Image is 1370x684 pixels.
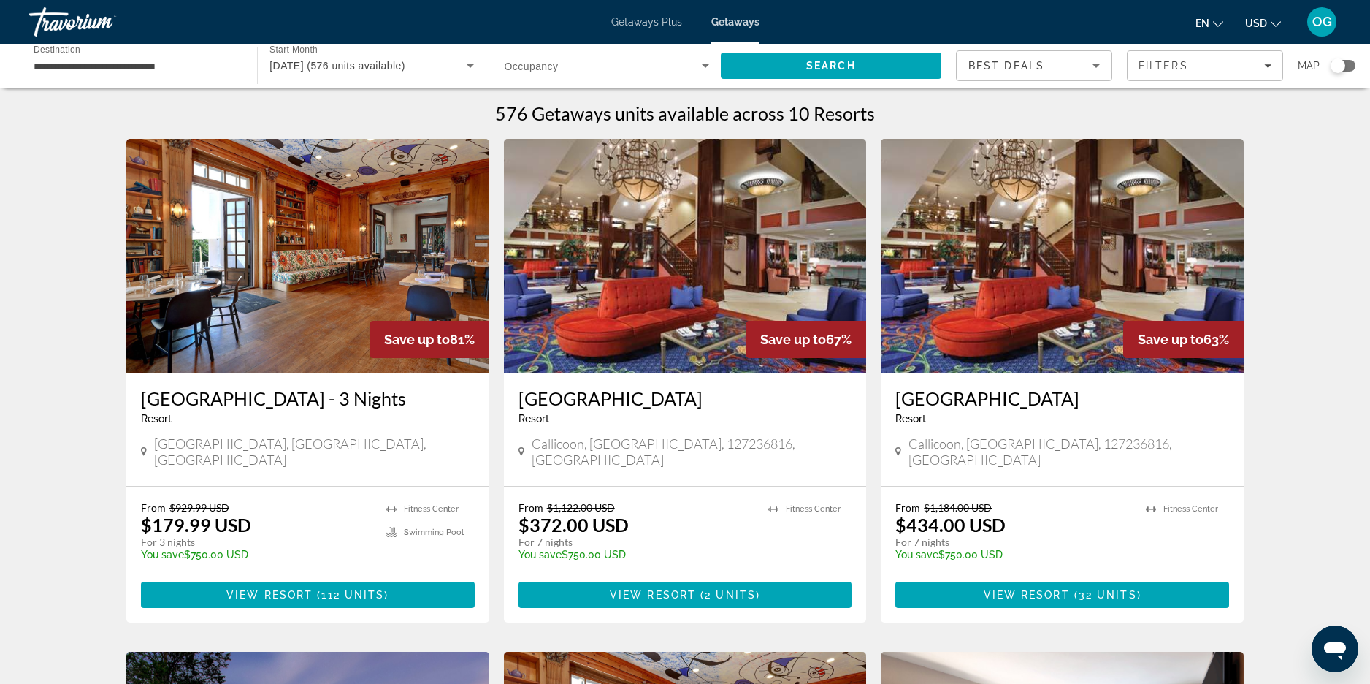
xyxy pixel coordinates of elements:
[1298,56,1320,76] span: Map
[610,589,696,601] span: View Resort
[504,139,867,373] img: Villa Roma Resort Lodges
[495,102,875,124] h1: 576 Getaways units available across 10 Resorts
[1079,589,1137,601] span: 32 units
[1303,7,1341,37] button: User Menu
[34,45,80,54] span: Destination
[746,321,866,358] div: 67%
[141,536,372,549] p: For 3 nights
[1123,321,1244,358] div: 63%
[705,589,756,601] span: 2 units
[1245,18,1267,29] span: USD
[1312,626,1358,672] iframe: Button to launch messaging window
[518,387,852,409] a: [GEOGRAPHIC_DATA]
[806,60,856,72] span: Search
[518,549,562,560] span: You save
[984,589,1070,601] span: View Resort
[532,436,852,468] span: Callicoon, [GEOGRAPHIC_DATA], 127236816, [GEOGRAPHIC_DATA]
[881,139,1244,373] img: Villa Roma Resort Lodges
[611,16,682,28] a: Getaways Plus
[518,514,629,536] p: $372.00 USD
[141,501,166,514] span: From
[141,549,184,560] span: You save
[169,501,229,514] span: $929.99 USD
[141,387,475,409] a: [GEOGRAPHIC_DATA] - 3 Nights
[547,501,615,514] span: $1,122.00 USD
[711,16,759,28] a: Getaways
[141,514,251,536] p: $179.99 USD
[321,589,384,601] span: 112 units
[760,332,826,347] span: Save up to
[895,549,938,560] span: You save
[313,589,389,601] span: ( )
[908,436,1229,468] span: Callicoon, [GEOGRAPHIC_DATA], 127236816, [GEOGRAPHIC_DATA]
[895,501,920,514] span: From
[226,589,313,601] span: View Resort
[1127,50,1283,81] button: Filters
[518,501,543,514] span: From
[1195,12,1223,34] button: Change language
[1245,12,1281,34] button: Change currency
[269,45,318,55] span: Start Month
[696,589,760,601] span: ( )
[505,61,559,72] span: Occupancy
[895,387,1229,409] a: [GEOGRAPHIC_DATA]
[895,413,926,425] span: Resort
[126,139,489,373] img: Tarrytown House Estate - 3 Nights
[518,549,754,560] p: $750.00 USD
[968,57,1100,75] mat-select: Sort by
[269,60,405,72] span: [DATE] (576 units available)
[404,504,459,514] span: Fitness Center
[968,60,1044,72] span: Best Deals
[1138,332,1203,347] span: Save up to
[924,501,992,514] span: $1,184.00 USD
[518,413,549,425] span: Resort
[141,413,172,425] span: Resort
[1070,589,1141,601] span: ( )
[786,504,841,514] span: Fitness Center
[895,549,1131,560] p: $750.00 USD
[895,536,1131,549] p: For 7 nights
[34,58,238,75] input: Select destination
[370,321,489,358] div: 81%
[895,514,1006,536] p: $434.00 USD
[1312,15,1332,29] span: OG
[895,582,1229,608] button: View Resort(32 units)
[518,582,852,608] button: View Resort(2 units)
[141,549,372,560] p: $750.00 USD
[404,528,464,537] span: Swimming Pool
[141,582,475,608] button: View Resort(112 units)
[1163,504,1218,514] span: Fitness Center
[1139,60,1188,72] span: Filters
[721,53,941,79] button: Search
[384,332,450,347] span: Save up to
[518,536,754,549] p: For 7 nights
[1195,18,1209,29] span: en
[29,3,175,41] a: Travorium
[154,436,475,468] span: [GEOGRAPHIC_DATA], [GEOGRAPHIC_DATA], [GEOGRAPHIC_DATA]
